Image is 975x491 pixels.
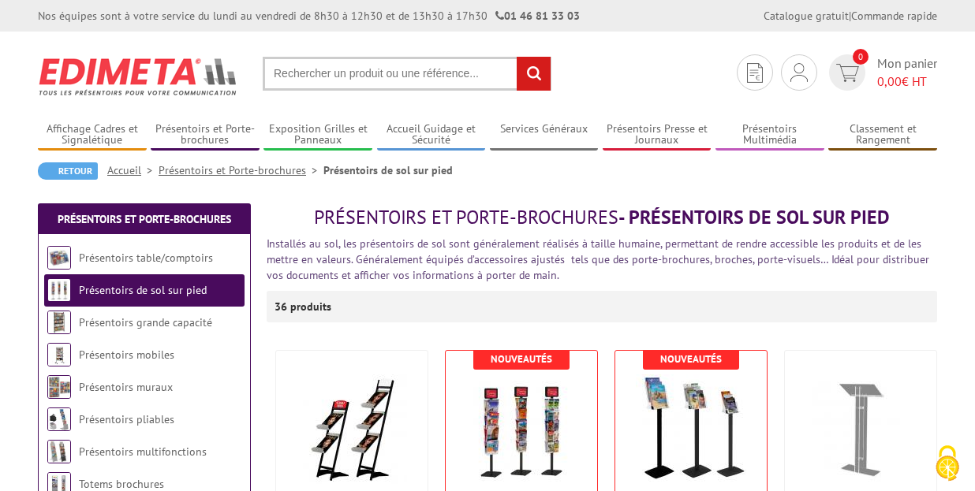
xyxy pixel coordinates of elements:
img: Présentoirs pour brochure sur pied NOIR double-faces A4, A5, 1/3 A4 [466,374,577,485]
a: Accueil [107,163,159,177]
span: 0,00 [877,73,902,89]
a: Exposition Grilles et Panneaux [263,122,372,148]
font: Installés au sol, les présentoirs de sol sont généralement réalisés à taille humaine, permettant ... [267,236,929,282]
a: Présentoirs et Porte-brochures [159,163,323,177]
span: € HT [877,73,937,91]
p: 36 produits [275,291,334,322]
a: Présentoirs Multimédia [715,122,824,148]
span: Mon panier [877,54,937,91]
img: Présentoirs grande capacité [47,311,71,334]
img: Présentoirs de sol sur pied [47,278,71,302]
a: Présentoirs grande capacité [79,315,212,329]
b: Nouveautés [491,352,552,366]
img: devis rapide [747,63,763,83]
a: Présentoirs Presse et Journaux [603,122,712,148]
img: Présentoirs pour brochures multicases sur pied NOIR A4, A5, 1/3 A4 Portraits transparents en plex... [636,374,746,485]
button: Cookies (fenêtre modale) [920,437,975,491]
strong: 01 46 81 33 03 [495,9,580,23]
a: Présentoirs et Porte-brochures [58,212,231,226]
a: Accueil Guidage et Sécurité [377,122,486,148]
img: Présentoirs mobiles [47,343,71,366]
img: Présentoirs pliables [47,407,71,431]
a: Commande rapide [851,9,937,23]
li: Présentoirs de sol sur pied [323,162,453,178]
h1: - Présentoirs de sol sur pied [267,207,937,228]
a: Présentoirs muraux [79,380,173,394]
div: Nos équipes sont à votre service du lundi au vendredi de 8h30 à 12h30 et de 13h30 à 17h30 [38,8,580,24]
a: Catalogue gratuit [764,9,849,23]
img: Cookies (fenêtre modale) [928,444,967,483]
img: Présentoirs multifonctions [47,440,71,463]
a: Présentoirs et Porte-brochures [151,122,260,148]
a: Présentoirs multifonctions [79,445,207,459]
img: Edimeta [38,47,239,106]
a: Présentoirs table/comptoirs [79,251,213,265]
a: Services Généraux [490,122,599,148]
a: Retour [38,162,98,180]
img: Présentoirs NOIR sur pieds inclinés pour brochures, documents [297,374,407,484]
a: devis rapide 0 Mon panier 0,00€ HT [825,54,937,91]
b: Nouveautés [660,352,722,366]
a: Présentoirs mobiles [79,348,174,362]
input: rechercher [517,57,551,91]
img: Présentoirs table/comptoirs [47,246,71,270]
a: Présentoirs de sol sur pied [79,283,207,297]
img: devis rapide [790,63,808,82]
input: Rechercher un produit ou une référence... [263,57,551,91]
img: Présentoirs muraux [47,375,71,399]
div: | [764,8,937,24]
img: Pupitres de conférence plexiglass-cristal [805,374,916,485]
img: devis rapide [836,64,859,82]
a: Affichage Cadres et Signalétique [38,122,147,148]
a: Classement et Rangement [828,122,937,148]
span: Présentoirs et Porte-brochures [314,205,618,229]
a: Présentoirs pliables [79,412,174,426]
span: 0 [853,49,869,65]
